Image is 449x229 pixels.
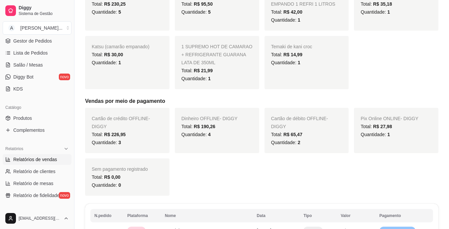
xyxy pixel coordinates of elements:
[3,84,71,94] a: KDS
[104,1,126,7] span: R$ 230,25
[13,50,48,56] span: Lista de Pedidos
[299,209,337,222] th: Tipo
[92,174,120,180] span: Total:
[337,209,375,222] th: Valor
[376,209,433,222] th: Pagamento
[13,74,34,80] span: Diggy Bot
[208,76,211,81] span: 1
[361,9,390,15] span: Quantidade:
[118,140,121,145] span: 3
[181,132,211,137] span: Quantidade:
[181,1,213,7] span: Total:
[361,124,392,129] span: Total:
[3,60,71,70] a: Salão / Mesas
[271,116,328,129] span: Cartão de débito OFFLINE - DIGGY
[194,1,213,7] span: R$ 95,50
[271,140,300,145] span: Quantidade:
[3,102,71,113] div: Catálogo
[92,132,126,137] span: Total:
[298,60,300,65] span: 1
[283,132,302,137] span: R$ 65,47
[361,1,392,7] span: Total:
[3,178,71,189] a: Relatório de mesas
[3,36,71,46] a: Gestor de Pedidos
[13,156,57,163] span: Relatórios de vendas
[181,124,215,129] span: Total:
[3,166,71,177] a: Relatório de clientes
[194,68,213,73] span: R$ 21,99
[92,140,121,145] span: Quantidade:
[271,9,302,15] span: Total:
[283,52,302,57] span: R$ 14,99
[181,9,211,15] span: Quantidade:
[92,44,150,49] span: Katsu (camarão empanado)
[3,48,71,58] a: Lista de Pedidos
[92,182,121,188] span: Quantidade:
[361,116,418,121] span: Pix Online ONLINE - DIGGY
[181,76,211,81] span: Quantidade:
[3,72,71,82] a: Diggy Botnovo
[271,44,312,49] span: Temaki de kani croc
[92,9,121,15] span: Quantidade:
[90,209,123,222] th: N.pedido
[361,132,390,137] span: Quantidade:
[253,209,300,222] th: Data
[181,116,238,121] span: Dinheiro OFFLINE - DIGGY
[92,60,121,65] span: Quantidade:
[208,132,211,137] span: 4
[3,21,71,35] button: Select a team
[104,132,126,137] span: R$ 226,95
[5,146,23,151] span: Relatórios
[92,116,150,129] span: Cartão de crédito OFFLINE - DIGGY
[271,60,300,65] span: Quantidade:
[118,9,121,15] span: 5
[13,86,23,92] span: KDS
[19,11,69,16] span: Sistema de Gestão
[3,113,71,123] a: Produtos
[118,182,121,188] span: 0
[3,3,71,19] a: DiggySistema de Gestão
[373,1,392,7] span: R$ 35,18
[181,44,253,65] span: 1 SUPREMO HOT DE CAMARAO + REFRIGERANTE GUARANA LATA DE 350ML
[13,38,52,44] span: Gestor de Pedidos
[283,9,302,15] span: R$ 42,00
[13,192,59,199] span: Relatório de fidelidade
[13,115,32,121] span: Produtos
[298,140,300,145] span: 2
[19,5,69,11] span: Diggy
[181,68,213,73] span: Total:
[161,209,253,222] th: Nome
[194,124,215,129] span: R$ 190,26
[13,180,54,187] span: Relatório de mesas
[3,210,71,226] button: [EMAIL_ADDRESS][DOMAIN_NAME]
[92,52,123,57] span: Total:
[8,25,15,31] span: A
[13,127,45,133] span: Complementos
[373,124,392,129] span: R$ 27,98
[19,216,61,221] span: [EMAIL_ADDRESS][DOMAIN_NAME]
[271,52,302,57] span: Total:
[387,132,390,137] span: 1
[298,17,300,23] span: 1
[92,1,126,7] span: Total:
[92,166,148,172] span: Sem pagamento registrado
[387,9,390,15] span: 1
[104,52,123,57] span: R$ 30,00
[208,9,211,15] span: 5
[13,62,43,68] span: Salão / Mesas
[271,132,302,137] span: Total:
[123,209,161,222] th: Plataforma
[118,60,121,65] span: 1
[3,190,71,201] a: Relatório de fidelidadenovo
[3,154,71,165] a: Relatórios de vendas
[3,125,71,135] a: Complementos
[271,17,300,23] span: Quantidade:
[13,168,56,175] span: Relatório de clientes
[85,97,438,105] h5: Vendas por meio de pagamento
[104,174,120,180] span: R$ 0,00
[20,25,62,31] div: [PERSON_NAME] ...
